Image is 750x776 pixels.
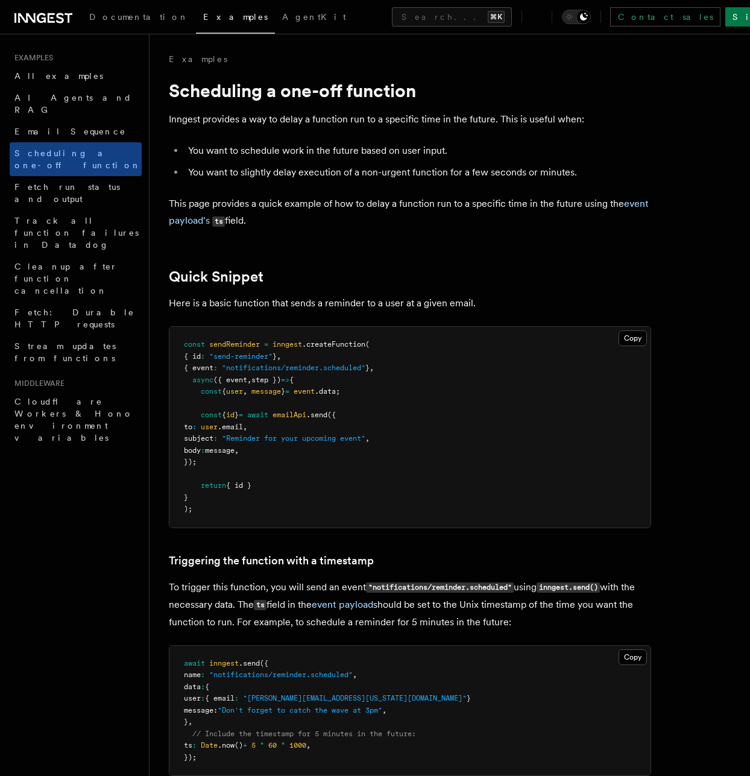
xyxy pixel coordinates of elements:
a: AI Agents and RAG [10,87,142,121]
span: const [201,387,222,396]
span: subject [184,434,213,443]
kbd: ⌘K [488,11,505,23]
span: ); [184,505,192,513]
a: Email Sequence [10,121,142,142]
span: } [235,411,239,419]
code: ts [212,216,225,227]
span: Cloudflare Workers & Hono environment variables [14,397,133,443]
span: { id [184,352,201,361]
span: to [184,423,192,431]
span: Fetch run status and output [14,182,120,204]
span: , [353,670,357,679]
span: name [184,670,201,679]
span: .send [306,411,327,419]
p: To trigger this function, you will send an event using with the necessary data. The field in the ... [169,579,651,631]
span: , [365,434,370,443]
span: emailApi [273,411,306,419]
span: message: [184,706,218,714]
span: : [201,670,205,679]
span: Email Sequence [14,127,126,136]
a: Track all function failures in Datadog [10,210,142,256]
span: { [222,387,226,396]
span: .send [239,659,260,667]
span: { [222,411,226,419]
span: Date [201,741,218,749]
a: Examples [196,4,275,34]
span: , [382,706,386,714]
span: Scheduling a one-off function [14,148,141,170]
span: = [285,387,289,396]
span: , [370,364,374,372]
a: Fetch run status and output [10,176,142,210]
a: Cleanup after function cancellation [10,256,142,301]
span: Cleanup after function cancellation [14,262,118,295]
span: }); [184,458,197,466]
span: } [273,352,277,361]
span: body [184,446,201,455]
span: = [239,411,243,419]
span: { email [205,694,235,702]
p: This page provides a quick example of how to delay a function run to a specific time in the futur... [169,195,651,230]
span: : [201,683,205,691]
span: => [281,376,289,384]
span: .data; [315,387,340,396]
span: : [192,741,197,749]
span: : [235,694,239,702]
a: AgentKit [275,4,353,33]
span: { id } [226,481,251,490]
span: , [243,387,247,396]
span: data [184,683,201,691]
span: await [247,411,268,419]
span: id [226,411,235,419]
span: + [243,741,247,749]
a: Documentation [82,4,196,33]
a: Contact sales [610,7,720,27]
code: ts [254,600,266,610]
span: user [201,423,218,431]
span: 5 [251,741,256,749]
span: , [306,741,310,749]
a: Examples [169,53,227,65]
span: return [201,481,226,490]
span: All examples [14,71,103,81]
span: ts [184,741,192,749]
a: All examples [10,65,142,87]
button: Search...⌘K [392,7,512,27]
a: event payload [312,599,373,610]
span: user [226,387,243,396]
h1: Scheduling a one-off function [169,80,651,101]
span: } [365,364,370,372]
code: inngest.send() [537,582,600,593]
button: Copy [619,649,647,665]
span: }); [184,753,197,762]
span: "Don't forget to catch the wave at 3pm" [218,706,382,714]
span: "notifications/reminder.scheduled" [209,670,353,679]
span: ({ [327,411,336,419]
span: .now [218,741,235,749]
span: "Reminder for your upcoming event" [222,434,365,443]
span: 60 [268,741,277,749]
span: : [213,364,218,372]
span: ( [365,340,370,349]
span: Stream updates from functions [14,341,116,363]
a: Triggering the function with a timestamp [169,552,374,569]
li: You want to slightly delay execution of a non-urgent function for a few seconds or minutes. [184,164,651,181]
span: { [205,683,209,691]
span: } [281,387,285,396]
span: "send-reminder" [209,352,273,361]
p: Inngest provides a way to delay a function run to a specific time in the future. This is useful w... [169,111,651,128]
span: message [251,387,281,396]
li: You want to schedule work in the future based on user input. [184,142,651,159]
span: Examples [10,53,53,63]
p: Here is a basic function that sends a reminder to a user at a given email. [169,295,651,312]
span: await [184,659,205,667]
span: , [277,352,281,361]
span: Fetch: Durable HTTP requests [14,308,134,329]
button: Copy [619,330,647,346]
span: : [192,423,197,431]
span: const [201,411,222,419]
span: () [235,741,243,749]
span: message [205,446,235,455]
span: inngest [209,659,239,667]
span: step }) [251,376,281,384]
